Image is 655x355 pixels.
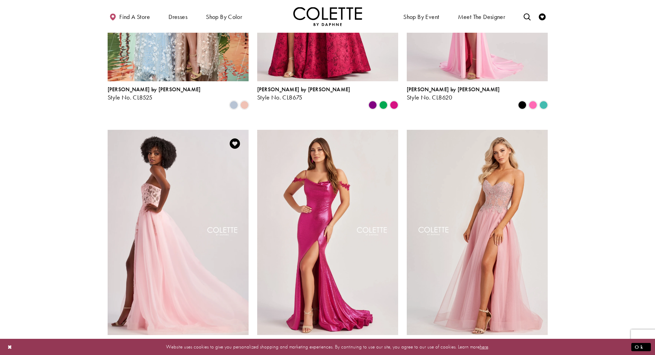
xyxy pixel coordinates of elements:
[257,130,398,335] a: Visit Colette by Daphne Style No. CL8565 Page
[108,130,249,335] a: Visit Colette by Daphne Style No. CL8660 Page
[206,13,242,20] span: Shop by color
[522,7,532,26] a: Toggle search
[293,7,362,26] a: Visit Home Page
[456,7,507,26] a: Meet the designer
[402,7,441,26] span: Shop By Event
[529,101,537,109] i: Pink
[539,101,548,109] i: Turquoise
[458,13,505,20] span: Meet the designer
[403,13,439,20] span: Shop By Event
[293,7,362,26] img: Colette by Daphne
[518,101,526,109] i: Black
[108,7,152,26] a: Find a store
[480,343,488,350] a: here
[4,341,16,353] button: Close Dialog
[537,7,547,26] a: Check Wishlist
[167,7,189,26] span: Dresses
[407,93,452,101] span: Style No. CL8620
[108,86,201,93] span: [PERSON_NAME] by [PERSON_NAME]
[257,86,350,101] div: Colette by Daphne Style No. CL8675
[257,93,303,101] span: Style No. CL8675
[240,101,249,109] i: Peachy Pink
[230,101,238,109] i: Ice Blue
[108,86,201,101] div: Colette by Daphne Style No. CL8525
[407,130,548,335] a: Visit Colette by Daphne Style No. CL8110 Page
[228,136,242,151] a: Add to Wishlist
[50,342,605,352] p: Website uses cookies to give you personalized shopping and marketing experiences. By continuing t...
[407,86,500,101] div: Colette by Daphne Style No. CL8620
[204,7,244,26] span: Shop by color
[257,86,350,93] span: [PERSON_NAME] by [PERSON_NAME]
[108,93,153,101] span: Style No. CL8525
[379,101,387,109] i: Emerald
[631,343,651,351] button: Submit Dialog
[390,101,398,109] i: Fuchsia
[119,13,150,20] span: Find a store
[369,101,377,109] i: Purple
[407,86,500,93] span: [PERSON_NAME] by [PERSON_NAME]
[168,13,187,20] span: Dresses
